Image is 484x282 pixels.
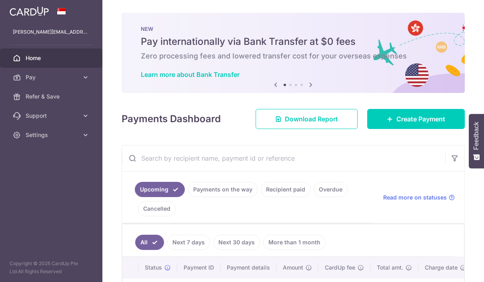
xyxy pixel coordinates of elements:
[283,264,303,272] span: Amount
[377,264,403,272] span: Total amt.
[325,264,355,272] span: CardUp fee
[188,182,258,197] a: Payments on the way
[314,182,348,197] a: Overdue
[383,193,455,201] a: Read more on statuses
[213,235,260,250] a: Next 30 days
[367,109,465,129] a: Create Payment
[469,114,484,168] button: Feedback - Show survey
[135,235,164,250] a: All
[167,235,210,250] a: Next 7 days
[177,257,220,278] th: Payment ID
[263,235,326,250] a: More than 1 month
[13,28,90,36] p: [PERSON_NAME][EMAIL_ADDRESS][DOMAIN_NAME]
[138,201,176,216] a: Cancelled
[261,182,310,197] a: Recipient paid
[26,54,78,62] span: Home
[473,122,480,150] span: Feedback
[425,264,458,272] span: Charge date
[285,114,338,124] span: Download Report
[141,51,446,61] h6: Zero processing fees and lowered transfer cost for your overseas expenses
[122,112,221,126] h4: Payments Dashboard
[141,70,240,79] a: Learn more about Bank Transfer
[135,182,185,197] a: Upcoming
[256,109,358,129] a: Download Report
[26,112,78,120] span: Support
[141,26,446,32] p: NEW
[122,13,465,93] img: Bank transfer banner
[141,35,446,48] h5: Pay internationally via Bank Transfer at $0 fees
[122,145,445,171] input: Search by recipient name, payment id or reference
[396,114,445,124] span: Create Payment
[26,73,78,81] span: Pay
[145,264,162,272] span: Status
[10,6,49,16] img: CardUp
[383,193,447,201] span: Read more on statuses
[26,93,78,101] span: Refer & Save
[26,131,78,139] span: Settings
[220,257,276,278] th: Payment details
